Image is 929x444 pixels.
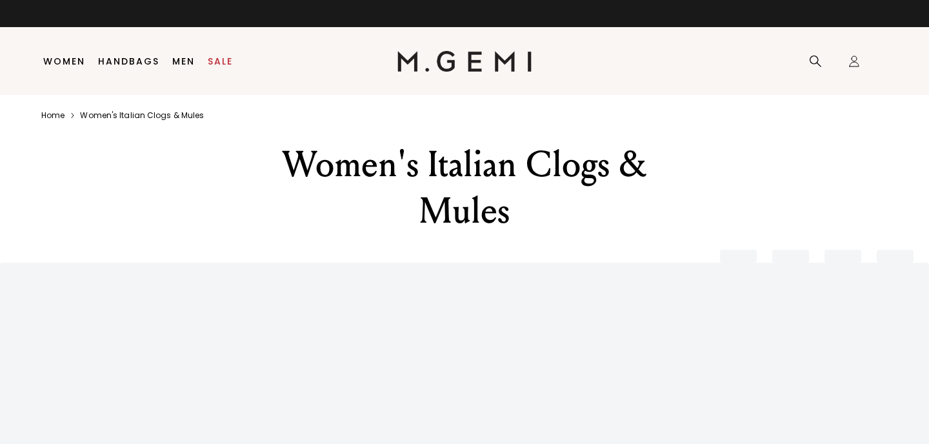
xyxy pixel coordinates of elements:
a: Handbags [98,56,159,66]
a: Men [172,56,195,66]
a: Home [41,110,65,121]
img: M.Gemi [397,51,532,72]
a: Women's italian clogs & mules [80,110,204,121]
a: Women [43,56,85,66]
div: Women's Italian Clogs & Mules [241,141,688,234]
a: Sale [208,56,233,66]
